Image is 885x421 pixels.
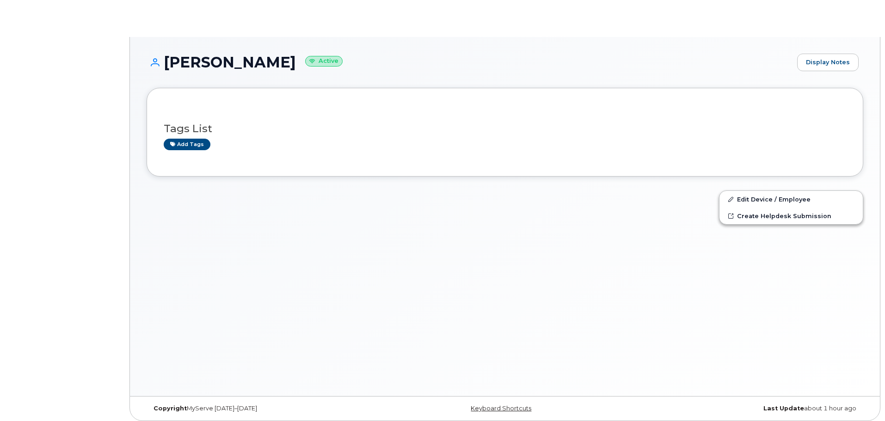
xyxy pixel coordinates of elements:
a: Edit Device / Employee [719,191,863,207]
a: Display Notes [797,54,859,71]
strong: Last Update [763,405,804,412]
h3: Tags List [164,123,846,134]
small: Active [305,56,343,67]
a: Add tags [164,139,210,150]
a: Create Helpdesk Submission [719,207,863,224]
strong: Copyright [154,405,187,412]
h1: [PERSON_NAME] [147,54,793,70]
div: MyServe [DATE]–[DATE] [147,405,386,412]
a: Keyboard Shortcuts [471,405,531,412]
div: about 1 hour ago [624,405,863,412]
